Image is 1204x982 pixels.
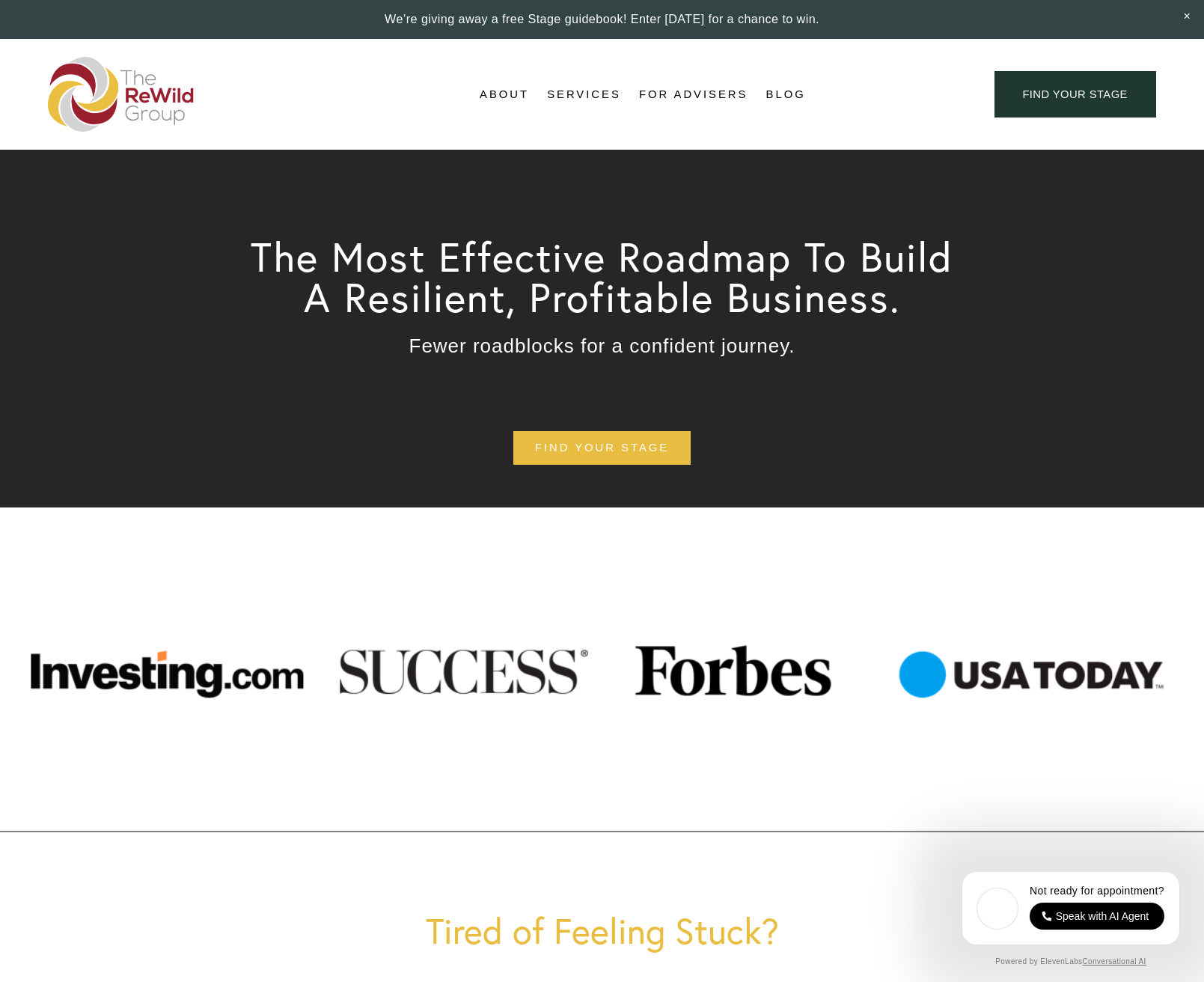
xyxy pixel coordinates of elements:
h1: Tired of Feeling Stuck? [221,911,984,951]
img: The ReWild Group [48,57,195,132]
a: folder dropdown [547,83,621,106]
a: folder dropdown [480,83,529,106]
span: About [480,85,529,105]
a: find your stage [513,431,691,465]
a: find your stage [994,71,1156,118]
span: The Most Effective Roadmap To Build A Resilient, Profitable Business. [251,231,966,323]
span: Fewer roadblocks for a confident journey. [409,335,795,357]
a: Blog [766,83,806,106]
span: Services [547,85,621,105]
a: For Advisers [639,83,748,106]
